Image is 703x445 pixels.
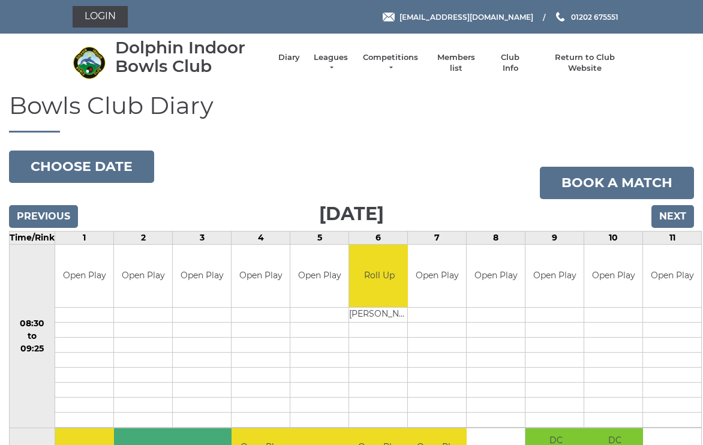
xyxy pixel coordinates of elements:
[540,167,694,199] a: Book a match
[10,244,55,428] td: 08:30 to 09:25
[383,11,533,23] a: Email [EMAIL_ADDRESS][DOMAIN_NAME]
[55,245,113,308] td: Open Play
[290,245,349,308] td: Open Play
[349,245,410,308] td: Roll Up
[408,231,467,244] td: 7
[232,231,290,244] td: 4
[525,231,584,244] td: 9
[9,151,154,183] button: Choose date
[73,46,106,79] img: Dolphin Indoor Bowls Club
[556,12,564,22] img: Phone us
[431,52,480,74] a: Members list
[643,245,701,308] td: Open Play
[114,231,173,244] td: 2
[9,92,694,133] h1: Bowls Club Diary
[173,231,232,244] td: 3
[55,231,114,244] td: 1
[467,231,525,244] td: 8
[554,11,618,23] a: Phone us 01202 675551
[349,308,410,323] td: [PERSON_NAME]
[312,52,350,74] a: Leagues
[408,245,466,308] td: Open Play
[643,231,702,244] td: 11
[584,245,642,308] td: Open Play
[173,245,231,308] td: Open Play
[399,12,533,21] span: [EMAIL_ADDRESS][DOMAIN_NAME]
[278,52,300,63] a: Diary
[584,231,643,244] td: 10
[493,52,528,74] a: Club Info
[540,52,630,74] a: Return to Club Website
[362,52,419,74] a: Competitions
[115,38,266,76] div: Dolphin Indoor Bowls Club
[9,205,78,228] input: Previous
[232,245,290,308] td: Open Play
[571,12,618,21] span: 01202 675551
[467,245,525,308] td: Open Play
[651,205,694,228] input: Next
[114,245,172,308] td: Open Play
[525,245,584,308] td: Open Play
[349,231,408,244] td: 6
[10,231,55,244] td: Time/Rink
[383,13,395,22] img: Email
[73,6,128,28] a: Login
[290,231,349,244] td: 5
